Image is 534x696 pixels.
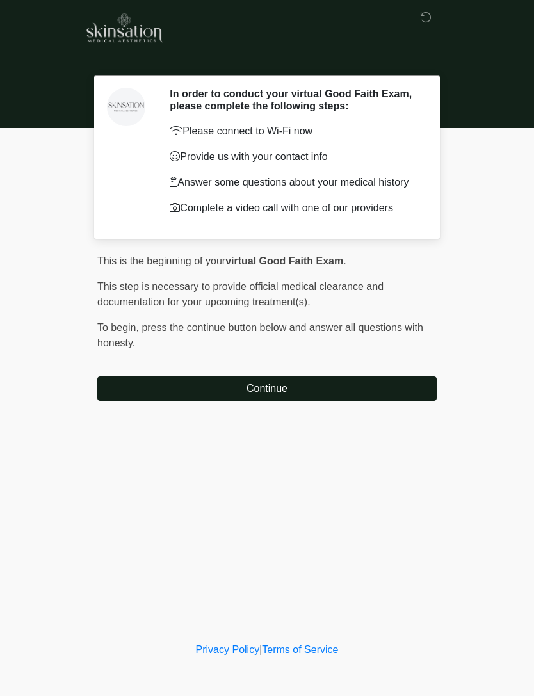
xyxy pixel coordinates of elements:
p: Answer some questions about your medical history [170,175,417,190]
span: To begin, [97,322,142,333]
span: This is the beginning of your [97,255,225,266]
span: This step is necessary to provide official medical clearance and documentation for your upcoming ... [97,281,384,307]
h2: In order to conduct your virtual Good Faith Exam, please complete the following steps: [170,88,417,112]
img: Skinsation Medical Aesthetics Logo [85,10,163,44]
span: . [343,255,346,266]
p: Please connect to Wi-Fi now [170,124,417,139]
a: Privacy Policy [196,644,260,655]
strong: virtual Good Faith Exam [225,255,343,266]
a: | [259,644,262,655]
button: Continue [97,376,437,401]
a: Terms of Service [262,644,338,655]
p: Provide us with your contact info [170,149,417,165]
h1: ‎ ‎ [88,46,446,70]
p: Complete a video call with one of our providers [170,200,417,216]
img: Agent Avatar [107,88,145,126]
span: press the continue button below and answer all questions with honesty. [97,322,423,348]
